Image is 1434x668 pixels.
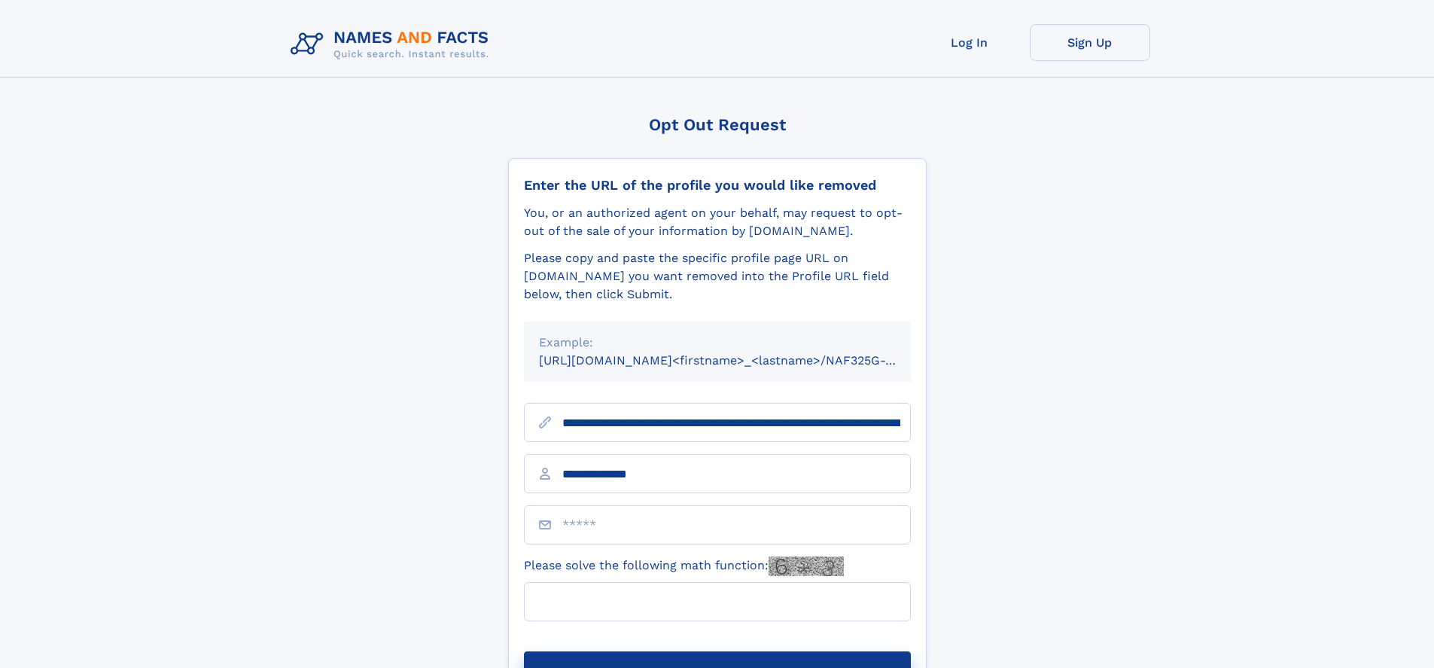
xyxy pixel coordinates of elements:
small: [URL][DOMAIN_NAME]<firstname>_<lastname>/NAF325G-xxxxxxxx [539,353,939,368]
div: Opt Out Request [508,115,927,134]
a: Log In [909,24,1030,61]
div: Enter the URL of the profile you would like removed [524,177,911,194]
img: Logo Names and Facts [285,24,501,65]
div: Please copy and paste the specific profile page URL on [DOMAIN_NAME] you want removed into the Pr... [524,249,911,303]
div: You, or an authorized agent on your behalf, may request to opt-out of the sale of your informatio... [524,204,911,240]
label: Please solve the following math function: [524,557,844,576]
a: Sign Up [1030,24,1150,61]
div: Example: [539,334,896,352]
